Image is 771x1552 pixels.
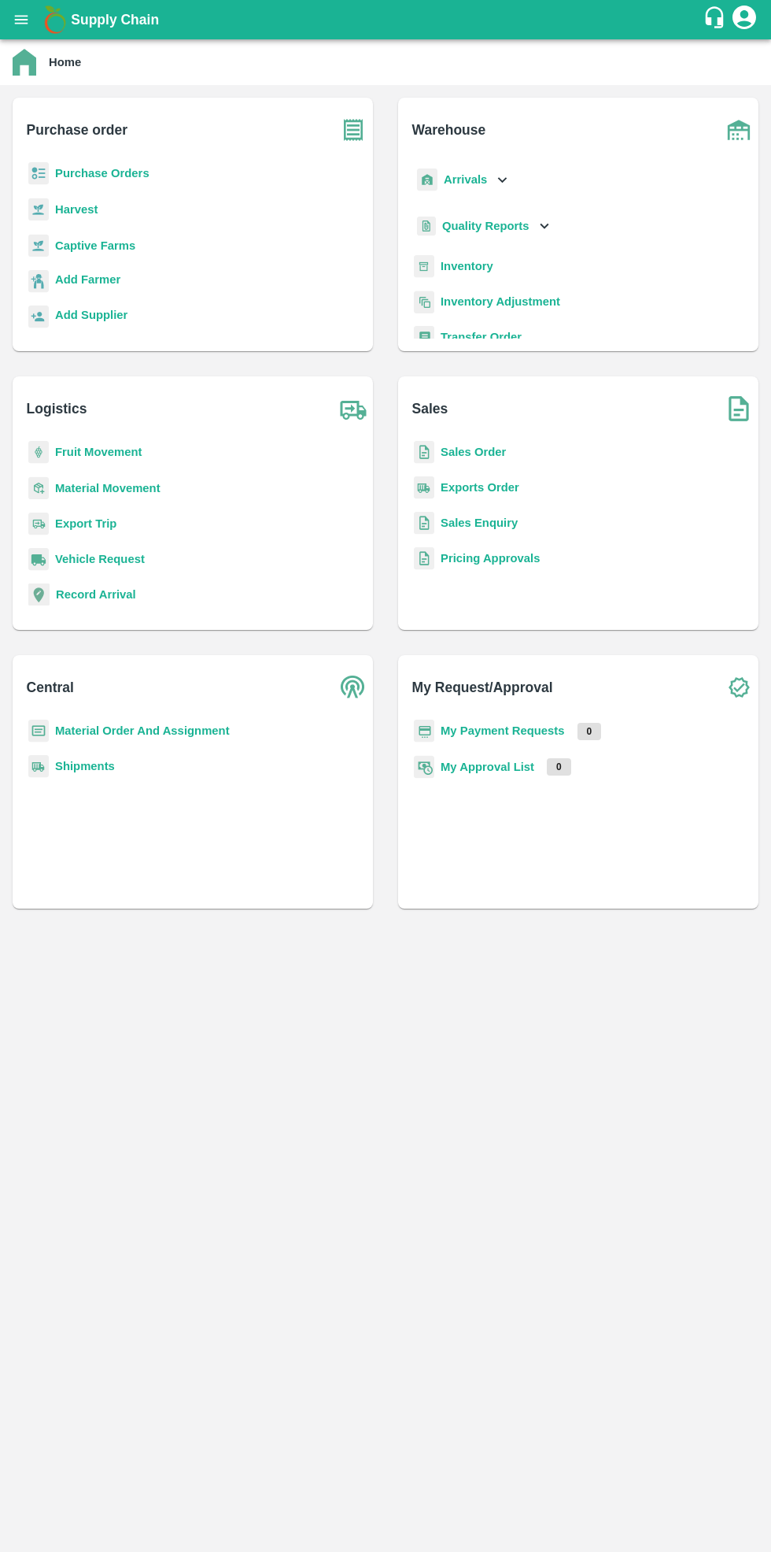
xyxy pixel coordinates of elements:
img: sales [414,512,434,535]
img: shipments [414,476,434,499]
b: Warehouse [412,119,486,141]
a: Purchase Orders [55,167,149,180]
img: soSales [719,389,758,428]
a: Inventory Adjustment [441,295,560,308]
a: Inventory [441,260,493,272]
a: Vehicle Request [55,553,145,565]
img: truck [334,389,373,428]
b: Arrivals [444,173,487,186]
img: sales [414,547,434,570]
div: Quality Reports [414,210,553,243]
img: logo [39,4,71,35]
img: material [28,476,49,500]
a: My Approval List [441,761,534,773]
img: reciept [28,162,49,185]
img: home [13,49,36,76]
img: whInventory [414,255,434,278]
img: payment [414,720,434,743]
a: Shipments [55,760,115,772]
a: Exports Order [441,481,519,494]
a: Export Trip [55,517,116,530]
b: Purchase order [27,119,127,141]
img: inventory [414,291,434,313]
img: warehouse [719,110,758,150]
b: My Request/Approval [412,676,553,698]
img: whTransfer [414,326,434,349]
a: Harvest [55,203,98,216]
p: 0 [547,758,571,776]
div: account of current user [730,3,758,36]
img: recordArrival [28,583,50,606]
button: open drawer [3,2,39,38]
a: Supply Chain [71,9,703,31]
a: Record Arrival [56,588,136,601]
img: harvest [28,234,49,257]
b: Central [27,676,74,698]
b: Add Supplier [55,309,127,321]
b: Add Farmer [55,273,120,286]
a: Sales Enquiry [441,517,518,529]
img: purchase [334,110,373,150]
img: supplier [28,306,49,328]
a: Fruit Movement [55,446,142,458]
a: My Payment Requests [441,724,565,737]
img: qualityReport [417,217,436,236]
img: whArrival [417,169,437,191]
img: harvest [28,198,49,221]
a: Add Farmer [55,271,120,292]
img: sales [414,441,434,464]
b: Supply Chain [71,12,159,28]
a: Pricing Approvals [441,552,540,565]
img: shipments [28,755,49,778]
div: customer-support [703,6,730,34]
b: Quality Reports [442,220,529,232]
img: delivery [28,513,49,535]
a: Material Movement [55,482,160,494]
p: 0 [577,723,602,740]
img: approval [414,755,434,779]
b: Sales [412,398,448,420]
a: Material Order And Assignment [55,724,230,737]
b: Logistics [27,398,87,420]
a: Sales Order [441,446,506,458]
img: fruit [28,441,49,464]
img: central [334,668,373,707]
a: Transfer Order [441,331,522,343]
b: Home [49,56,81,69]
img: vehicle [28,548,49,571]
img: check [719,668,758,707]
div: Arrivals [414,162,511,198]
a: Add Supplier [55,306,127,328]
a: Captive Farms [55,239,135,252]
img: centralMaterial [28,720,49,743]
img: farmer [28,270,49,293]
